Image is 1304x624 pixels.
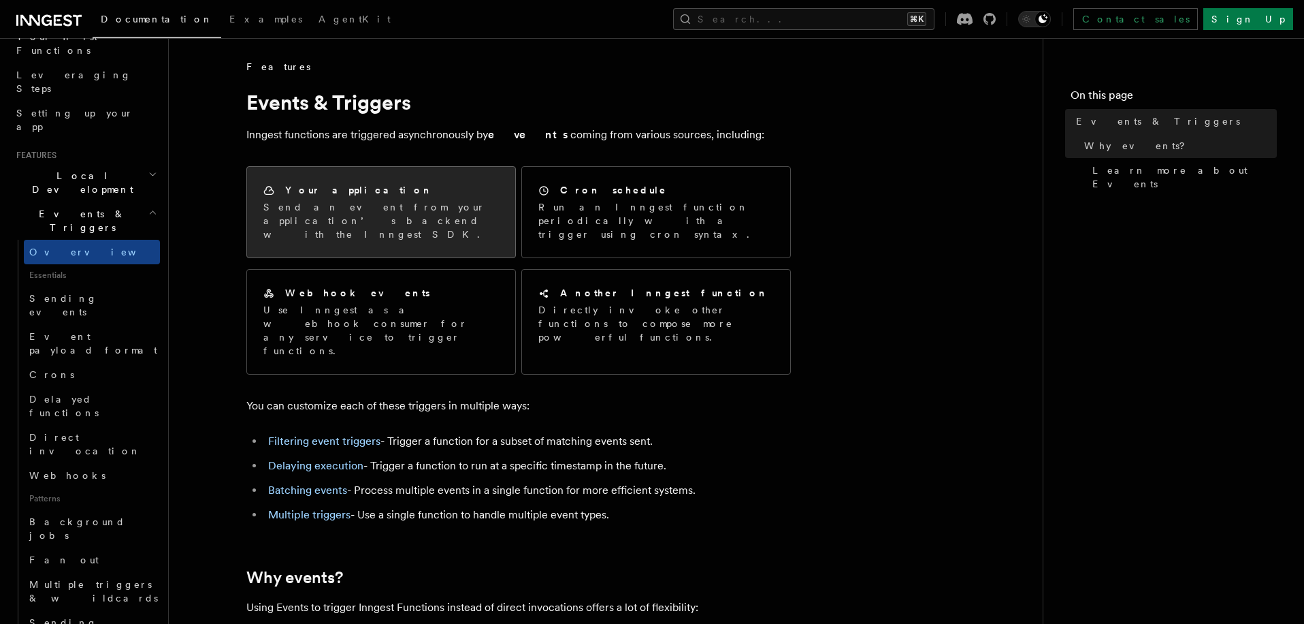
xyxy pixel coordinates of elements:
h2: Another Inngest function [560,286,768,300]
span: Overview [29,247,169,258]
a: Event payload format [24,324,160,362]
span: Events & Triggers [11,207,148,234]
a: Events & Triggers [1071,109,1277,134]
span: Webhooks [29,470,105,481]
a: Batching events [268,484,347,497]
a: Another Inngest functionDirectly invoke other functions to compose more powerful functions. [521,269,791,375]
span: Fan out [29,555,99,565]
span: Examples [229,14,302,25]
a: Multiple triggers [268,508,351,521]
span: Crons [29,369,74,380]
p: Send an event from your application’s backend with the Inngest SDK. [263,200,499,241]
li: - Trigger a function for a subset of matching events sent. [264,432,791,451]
a: Why events? [1079,134,1277,158]
a: Webhook eventsUse Inngest as a webhook consumer for any service to trigger functions. [246,269,516,375]
a: Setting up your app [11,101,160,139]
span: Essentials [24,264,160,286]
h1: Events & Triggers [246,90,791,114]
span: Leveraging Steps [16,69,131,94]
a: Contact sales [1073,8,1198,30]
p: Directly invoke other functions to compose more powerful functions. [538,303,774,344]
a: AgentKit [310,4,399,37]
a: Examples [221,4,310,37]
p: Run an Inngest function periodically with a trigger using cron syntax. [538,200,774,241]
a: Multiple triggers & wildcards [24,572,160,610]
span: Why events? [1084,139,1194,153]
p: You can customize each of these triggers in multiple ways: [246,396,791,416]
a: Background jobs [24,510,160,548]
a: Delayed functions [24,387,160,425]
span: Learn more about Events [1092,163,1277,191]
span: Setting up your app [16,108,133,132]
a: Your first Functions [11,25,160,63]
p: Inngest functions are triggered asynchronously by coming from various sources, including: [246,125,791,144]
a: Your applicationSend an event from your application’s backend with the Inngest SDK. [246,166,516,258]
a: Direct invocation [24,425,160,463]
h2: Cron schedule [560,183,667,197]
span: Event payload format [29,331,157,356]
h4: On this page [1071,87,1277,109]
a: Sign Up [1203,8,1293,30]
kbd: ⌘K [907,12,926,26]
strong: events [488,128,570,141]
a: Crons [24,362,160,387]
a: Cron scheduleRun an Inngest function periodically with a trigger using cron syntax. [521,166,791,258]
a: Learn more about Events [1087,158,1277,196]
span: Features [11,150,56,161]
a: Documentation [93,4,221,38]
span: Local Development [11,169,148,196]
span: Sending events [29,293,97,317]
li: - Trigger a function to run at a specific timestamp in the future. [264,456,791,475]
span: Events & Triggers [1076,114,1240,128]
p: Use Inngest as a webhook consumer for any service to trigger functions. [263,303,499,358]
button: Local Development [11,163,160,202]
button: Search...⌘K [673,8,934,30]
a: Delaying execution [268,459,363,472]
span: Features [246,60,310,74]
a: Overview [24,240,160,264]
li: - Use a single function to handle multiple event types. [264,505,791,525]
li: - Process multiple events in a single function for more efficient systems. [264,481,791,500]
button: Toggle dark mode [1018,11,1051,27]
a: Leveraging Steps [11,63,160,101]
a: Fan out [24,548,160,572]
a: Sending events [24,286,160,324]
button: Events & Triggers [11,202,160,240]
span: Multiple triggers & wildcards [29,579,158,604]
h2: Your application [285,183,433,197]
a: Why events? [246,568,343,587]
h2: Webhook events [285,286,430,300]
p: Using Events to trigger Inngest Functions instead of direct invocations offers a lot of flexibility: [246,598,791,617]
a: Webhooks [24,463,160,488]
span: Patterns [24,488,160,510]
span: AgentKit [319,14,391,25]
span: Delayed functions [29,394,99,418]
span: Direct invocation [29,432,141,456]
span: Documentation [101,14,213,25]
span: Background jobs [29,516,125,541]
a: Filtering event triggers [268,435,380,448]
